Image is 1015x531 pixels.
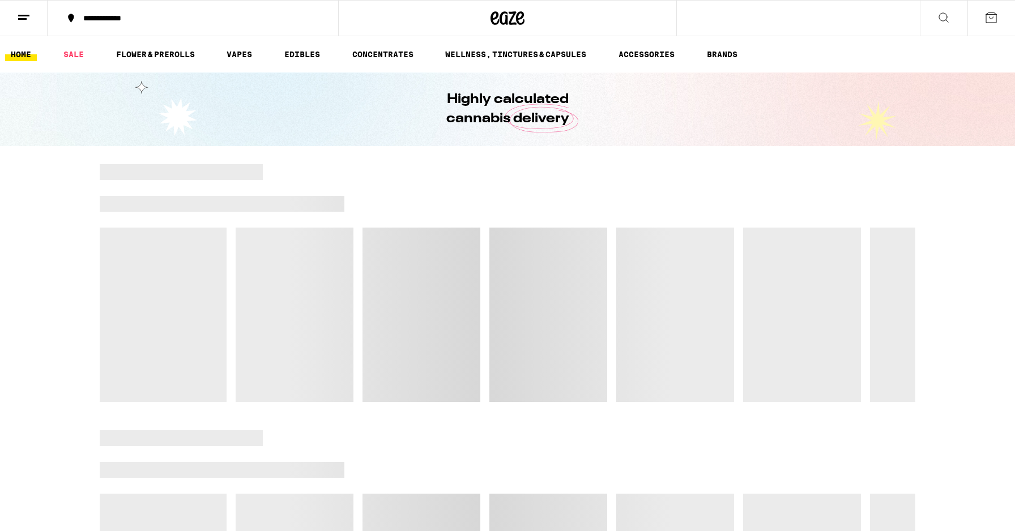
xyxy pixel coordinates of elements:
button: BRANDS [701,48,743,61]
h1: Highly calculated cannabis delivery [414,90,601,129]
a: SALE [58,48,89,61]
a: HOME [5,48,37,61]
a: ACCESSORIES [613,48,680,61]
a: EDIBLES [279,48,326,61]
a: VAPES [221,48,258,61]
a: FLOWER & PREROLLS [110,48,201,61]
a: CONCENTRATES [347,48,419,61]
a: WELLNESS, TINCTURES & CAPSULES [440,48,592,61]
